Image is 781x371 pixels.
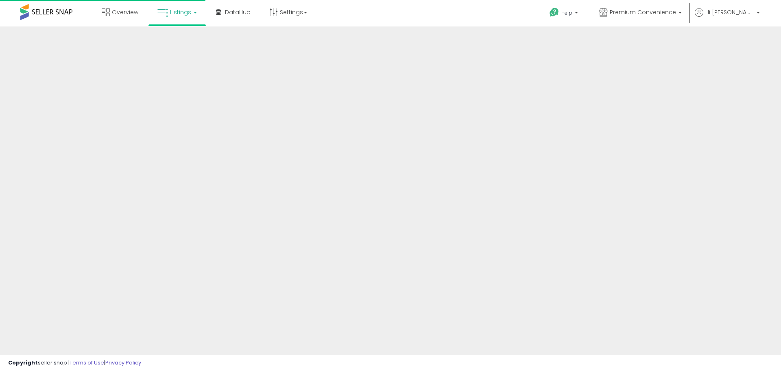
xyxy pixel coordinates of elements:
i: Get Help [549,7,559,18]
a: Terms of Use [70,359,104,367]
strong: Copyright [8,359,38,367]
a: Privacy Policy [105,359,141,367]
a: Hi [PERSON_NAME] [695,8,760,26]
span: DataHub [225,8,251,16]
a: Help [543,1,586,26]
span: Listings [170,8,191,16]
span: Premium Convenience [610,8,676,16]
div: seller snap | | [8,359,141,367]
span: Overview [112,8,138,16]
span: Help [561,9,572,16]
span: Hi [PERSON_NAME] [705,8,754,16]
